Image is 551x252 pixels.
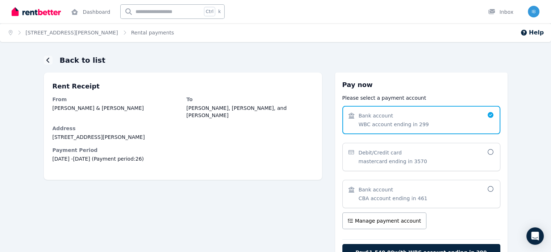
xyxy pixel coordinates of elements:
[12,6,61,17] img: RentBetter
[342,94,500,102] p: Please select a payment account
[488,8,513,16] div: Inbox
[528,6,539,17] img: Laura Angelica Moreno Ibanez
[359,195,427,202] span: CBA account ending in 461
[520,28,544,37] button: Help
[355,217,421,224] span: Manage payment account
[358,149,402,156] span: Debit/Credit card
[53,104,179,112] dd: [PERSON_NAME] & [PERSON_NAME]
[204,7,215,16] span: Ctrl
[342,80,500,90] h3: Pay now
[53,125,313,132] dt: Address
[218,9,221,15] span: k
[359,186,393,193] span: Bank account
[358,158,427,165] span: mastercard ending in 3570
[131,29,174,36] span: Rental payments
[53,133,313,141] dd: [STREET_ADDRESS][PERSON_NAME]
[359,121,429,128] span: WBC account ending in 299
[53,146,313,154] dt: Payment Period
[342,212,427,229] button: Manage payment account
[187,96,313,103] dt: To
[60,55,105,65] h1: Back to list
[53,96,179,103] dt: From
[53,81,313,91] p: Rent Receipt
[526,227,544,245] div: Open Intercom Messenger
[359,112,393,119] span: Bank account
[26,30,118,36] a: [STREET_ADDRESS][PERSON_NAME]
[187,104,313,119] dd: [PERSON_NAME], [PERSON_NAME], and [PERSON_NAME]
[53,155,313,162] span: [DATE] - [DATE] (Payment period: 26 )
